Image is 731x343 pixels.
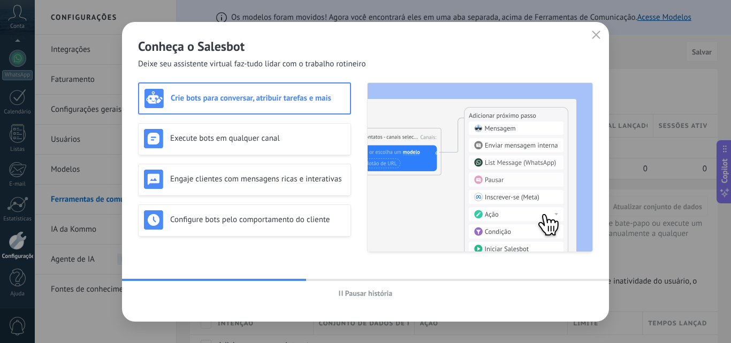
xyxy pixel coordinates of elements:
h3: Configure bots pelo comportamento do cliente [170,215,345,225]
h3: Crie bots para conversar, atribuir tarefas e mais [171,93,345,103]
span: Pausar história [345,289,393,297]
h2: Conheça o Salesbot [138,38,593,55]
h3: Execute bots em qualquer canal [170,133,345,143]
h3: Engaje clientes com mensagens ricas e interativas [170,174,345,184]
button: Pausar história [334,285,398,301]
span: Deixe seu assistente virtual faz-tudo lidar com o trabalho rotineiro [138,59,366,70]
